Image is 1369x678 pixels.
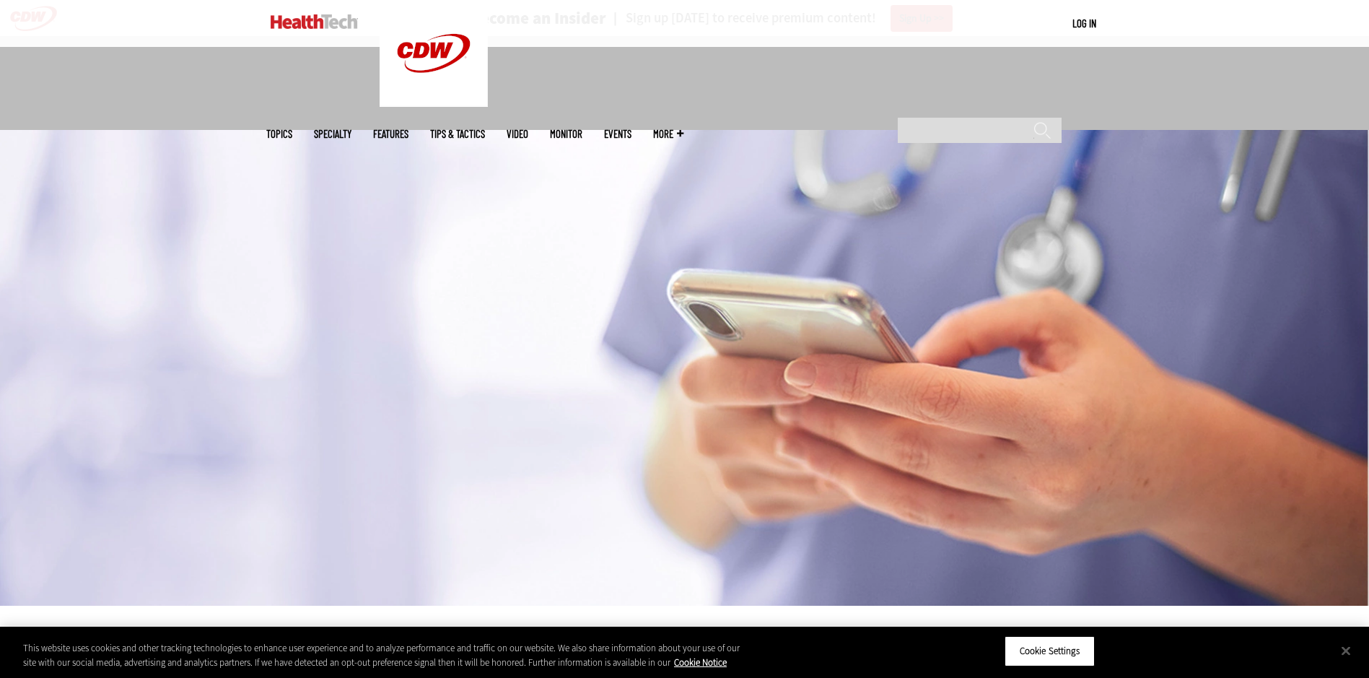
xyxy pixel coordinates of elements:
[1005,636,1095,666] button: Cookie Settings
[604,129,631,139] a: Events
[507,129,528,139] a: Video
[1330,635,1362,666] button: Close
[550,129,582,139] a: MonITor
[23,641,753,669] div: This website uses cookies and other tracking technologies to enhance user experience and to analy...
[1072,17,1096,30] a: Log in
[314,129,351,139] span: Specialty
[674,656,727,669] a: More information about your privacy
[373,129,408,139] a: Features
[1072,16,1096,31] div: User menu
[653,129,683,139] span: More
[271,14,358,29] img: Home
[266,129,292,139] span: Topics
[380,95,488,110] a: CDW
[430,129,485,139] a: Tips & Tactics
